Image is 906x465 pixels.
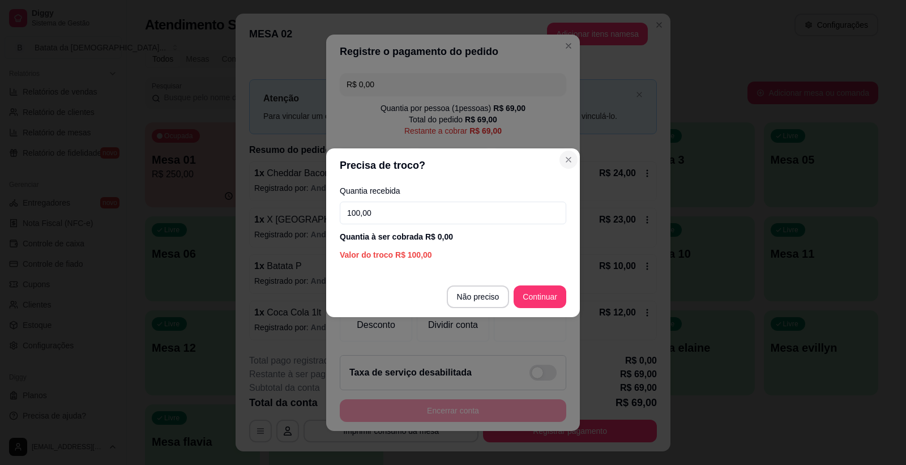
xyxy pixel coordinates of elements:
[340,187,566,195] label: Quantia recebida
[447,285,510,308] button: Não preciso
[340,249,566,261] div: Valor do troco R$ 100,00
[514,285,566,308] button: Continuar
[340,231,566,242] div: Quantia à ser cobrada R$ 0,00
[326,148,580,182] header: Precisa de troco?
[559,151,578,169] button: Close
